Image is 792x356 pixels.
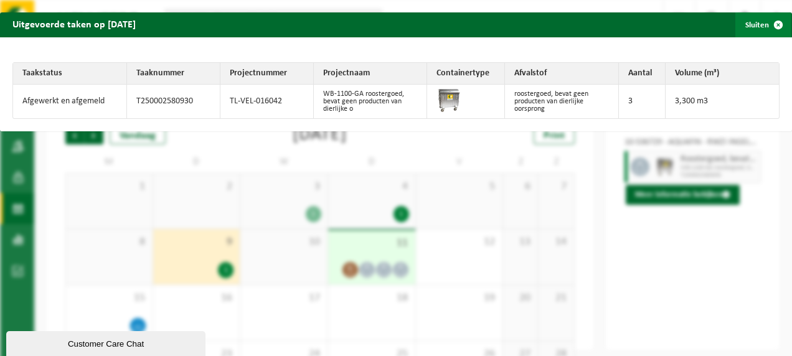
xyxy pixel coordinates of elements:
[13,85,127,118] td: Afgewerkt en afgemeld
[666,85,780,118] td: 3,300 m3
[505,85,619,118] td: roostergoed, bevat geen producten van dierlijke oorsprong
[619,63,666,85] th: Aantal
[735,12,791,37] button: Sluiten
[6,329,208,356] iframe: chat widget
[436,88,461,113] img: WB-1100-GAL-GY-01
[619,85,666,118] td: 3
[666,63,780,85] th: Volume (m³)
[314,85,428,118] td: WB-1100-GA roostergoed, bevat geen producten van dierlijke o
[505,63,619,85] th: Afvalstof
[314,63,428,85] th: Projectnaam
[427,63,505,85] th: Containertype
[13,63,127,85] th: Taakstatus
[220,63,314,85] th: Projectnummer
[127,85,220,118] td: T250002580930
[127,63,220,85] th: Taaknummer
[220,85,314,118] td: TL-VEL-016042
